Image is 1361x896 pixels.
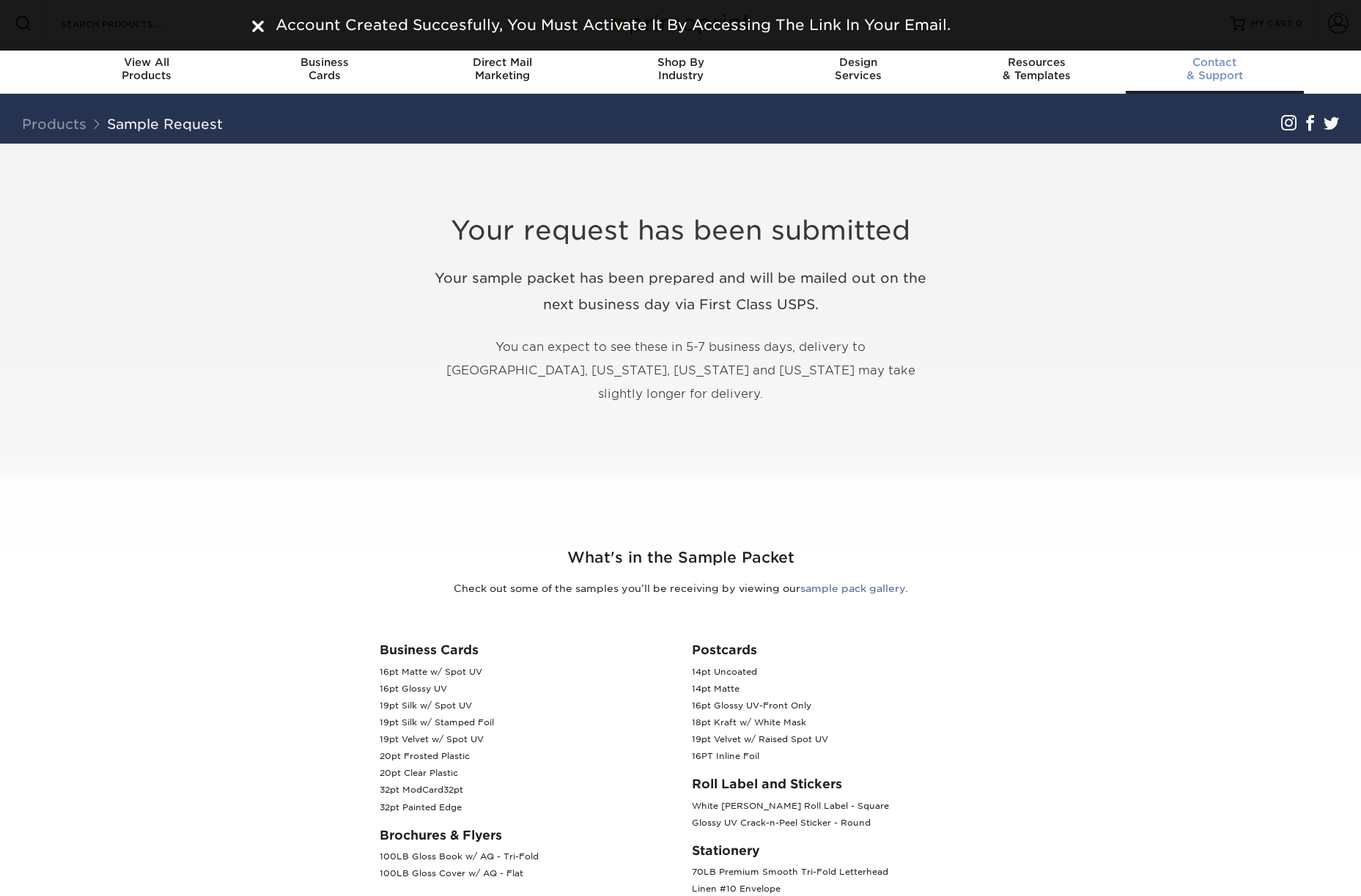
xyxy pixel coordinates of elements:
a: Shop ByIndustry [591,47,770,94]
h3: Brochures & Flyers [380,828,670,843]
p: 14pt Uncoated 14pt Matte 16pt Glossy UV-Front Only 18pt Kraft w/ White Mask 19pt Velvet w/ Raised... [692,664,982,766]
a: View AllProducts [58,47,236,94]
span: Resources [948,56,1126,69]
p: Check out some of the samples you’ll be receiving by viewing our . [252,581,1110,596]
div: & Templates [948,56,1126,82]
span: Direct Mail [413,56,591,69]
div: Industry [591,56,770,82]
h3: Roll Label and Stickers [692,777,982,791]
h3: Business Cards [380,643,670,657]
div: Products [58,56,236,82]
a: BusinessCards [235,47,413,94]
span: View All [58,56,236,69]
a: sample pack gallery [800,582,905,594]
span: Contact [1126,56,1304,69]
span: Shop By [591,56,770,69]
div: Cards [235,56,413,82]
a: Contact& Support [1126,47,1304,94]
span: Business [235,56,413,69]
div: Marketing [413,56,591,82]
p: 16pt Matte w/ Spot UV 16pt Glossy UV 19pt Silk w/ Spot UV 19pt Silk w/ Stamped Foil 19pt Velvet w... [380,664,670,816]
p: 100LB Gloss Book w/ AQ - Tri-Fold 100LB Gloss Cover w/ AQ - Flat [380,848,670,882]
span: Design [770,56,948,69]
div: & Support [1126,56,1304,82]
span: Account Created Succesfully, You Must Activate It By Accessing The Link In Your Email. [276,16,951,34]
p: White [PERSON_NAME] Roll Label - Square Glossy UV Crack-n-Peel Sticker - Round [692,798,982,832]
a: DesignServices [770,47,948,94]
h3: Stationery [692,843,982,858]
a: Resources& Templates [948,47,1126,94]
h3: Postcards [692,643,982,657]
a: Direct MailMarketing [413,47,591,94]
div: Services [770,56,948,82]
img: close [252,21,264,32]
